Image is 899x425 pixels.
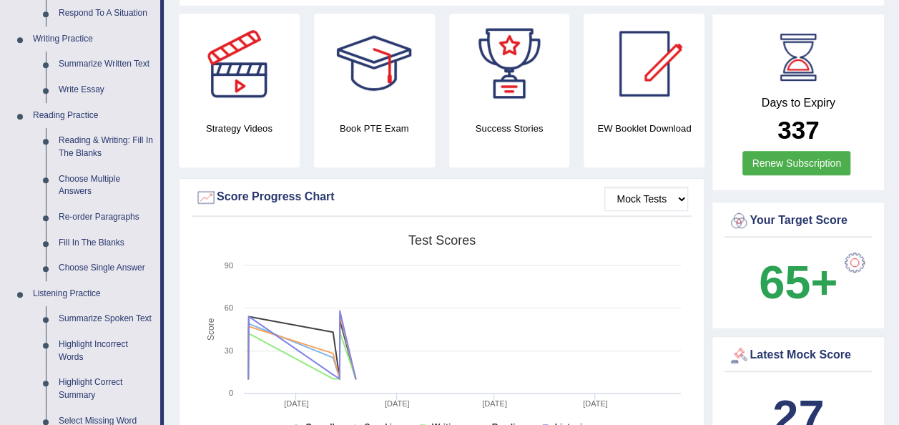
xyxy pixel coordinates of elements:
tspan: [DATE] [482,399,507,408]
h4: EW Booklet Download [584,121,704,136]
a: Highlight Correct Summary [52,370,160,408]
a: Re-order Paragraphs [52,205,160,230]
a: Summarize Spoken Text [52,306,160,332]
tspan: [DATE] [284,399,309,408]
a: Highlight Incorrect Words [52,332,160,370]
b: 65+ [759,256,837,308]
tspan: [DATE] [583,399,608,408]
a: Writing Practice [26,26,160,52]
h4: Success Stories [449,121,570,136]
div: Your Target Score [728,210,868,232]
text: 60 [225,303,233,312]
text: 30 [225,346,233,355]
b: 337 [777,116,819,144]
a: Reading Practice [26,103,160,129]
tspan: Test scores [408,233,476,248]
a: Choose Multiple Answers [52,167,160,205]
a: Write Essay [52,77,160,103]
a: Summarize Written Text [52,52,160,77]
a: Choose Single Answer [52,255,160,281]
a: Fill In The Blanks [52,230,160,256]
a: Renew Subscription [742,151,850,175]
h4: Book PTE Exam [314,121,435,136]
a: Reading & Writing: Fill In The Blanks [52,128,160,166]
a: Listening Practice [26,281,160,307]
a: Respond To A Situation [52,1,160,26]
h4: Days to Expiry [728,97,868,109]
div: Score Progress Chart [195,187,688,208]
div: Latest Mock Score [728,345,868,366]
text: 0 [229,389,233,397]
tspan: [DATE] [385,399,410,408]
h4: Strategy Videos [179,121,300,136]
text: 90 [225,261,233,270]
tspan: Score [206,318,216,341]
